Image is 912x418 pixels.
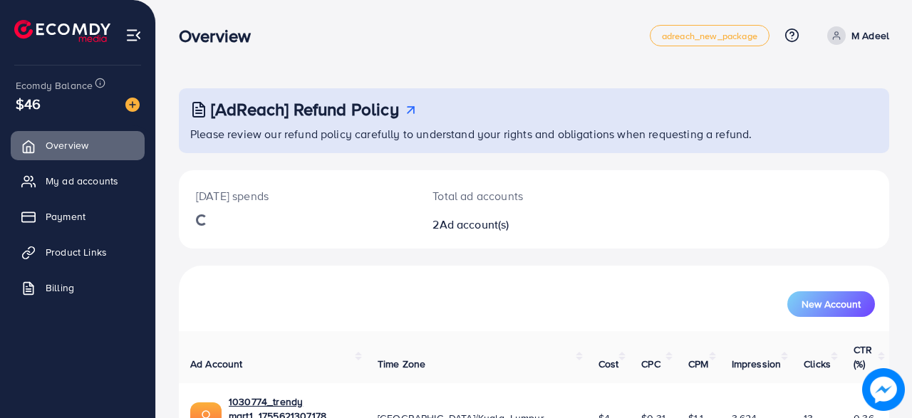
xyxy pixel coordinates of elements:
a: M Adeel [822,26,889,45]
span: Overview [46,138,88,152]
img: image [862,368,905,411]
span: Clicks [804,357,831,371]
span: Payment [46,209,85,224]
span: $46 [16,93,41,114]
span: adreach_new_package [662,31,757,41]
a: Billing [11,273,145,302]
span: Ad account(s) [440,216,509,232]
span: New Account [802,299,861,309]
span: CTR (%) [854,343,872,371]
img: menu [125,27,142,43]
img: image [125,98,140,112]
button: New Account [787,291,875,317]
span: Impression [732,357,782,371]
h3: Overview [179,26,262,46]
h3: [AdReach] Refund Policy [211,99,399,120]
span: Time Zone [378,357,425,371]
span: Ecomdy Balance [16,78,93,93]
a: adreach_new_package [650,25,769,46]
span: My ad accounts [46,174,118,188]
span: Billing [46,281,74,295]
span: Product Links [46,245,107,259]
span: Ad Account [190,357,243,371]
img: logo [14,20,110,42]
span: CPM [688,357,708,371]
h2: 2 [432,218,576,231]
p: [DATE] spends [196,187,398,204]
p: M Adeel [851,27,889,44]
a: Overview [11,131,145,160]
a: Product Links [11,238,145,266]
span: CPC [641,357,660,371]
a: Payment [11,202,145,231]
a: My ad accounts [11,167,145,195]
span: Cost [598,357,619,371]
p: Total ad accounts [432,187,576,204]
p: Please review our refund policy carefully to understand your rights and obligations when requesti... [190,125,881,142]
